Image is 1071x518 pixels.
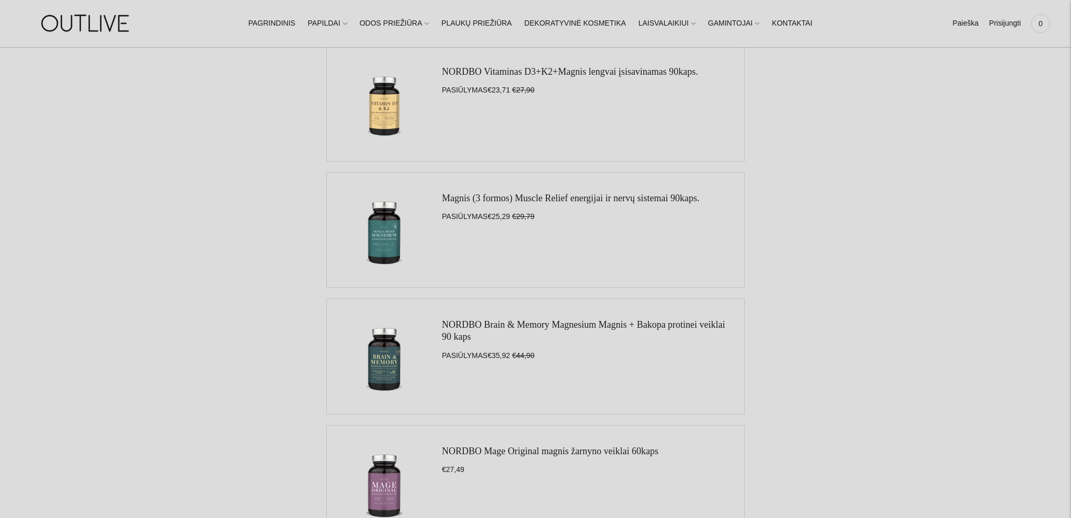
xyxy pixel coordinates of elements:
img: OUTLIVE [21,5,152,41]
a: NORDBO Vitaminas D3+K2+Magnis lengvai įsisavinamas 90kaps. [442,66,698,77]
a: DEKORATYVINĖ KOSMETIKA [525,12,626,35]
a: 0 [1031,12,1050,35]
div: PASIŪLYMAS [442,183,700,277]
div: PASIŪLYMAS [442,309,734,404]
a: PAGRINDINIS [248,12,295,35]
a: KONTAKTAI [772,12,812,35]
a: LAISVALAIKIUI [639,12,696,35]
a: ODOS PRIEŽIŪRA [359,12,429,35]
a: PAPILDAI [308,12,347,35]
div: PASIŪLYMAS [442,56,698,151]
a: NORDBO Brain & Memory Magnesium Magnis + Bakopa protinei veiklai 90 kaps [442,319,725,342]
s: €27,90 [512,86,534,94]
span: €25,29 [487,212,510,221]
a: GAMINTOJAI [708,12,759,35]
a: Magnis (3 formos) Muscle Relief energijai ir nervų sistemai 90kaps. [442,193,700,203]
span: €27,49 [442,465,464,474]
span: €35,92 [487,351,510,360]
a: NORDBO Mage Original magnis žarnyno veiklai 60kaps [442,446,658,456]
span: €23,71 [487,86,510,94]
s: €29,79 [512,212,534,221]
a: Paieška [952,12,978,35]
a: Prisijungti [989,12,1021,35]
a: PLAUKŲ PRIEŽIŪRA [441,12,512,35]
span: 0 [1033,16,1048,31]
s: €44,90 [512,351,534,360]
